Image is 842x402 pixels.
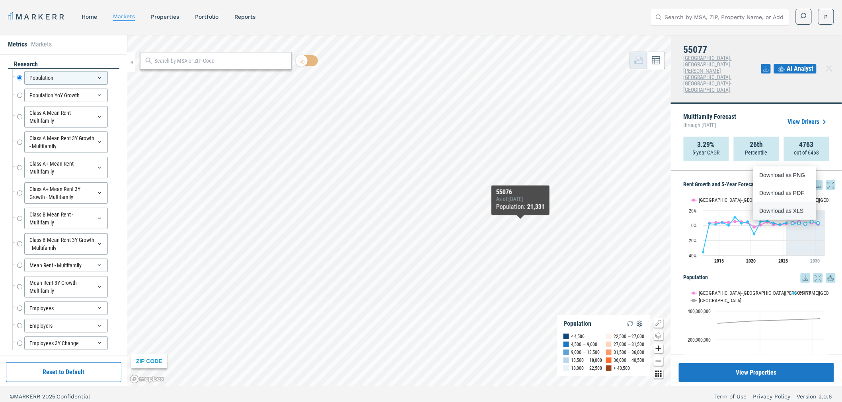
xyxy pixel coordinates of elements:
span: 2025 | [42,393,57,400]
path: Sunday, 28 Jun, 19:00, 3.95. 55077. [721,221,724,224]
tspan: 2020 [746,258,756,264]
div: Population [24,71,108,85]
path: Saturday, 28 Jun, 19:00, 3.3. 55077. [785,221,788,224]
b: 21,331 [527,203,545,211]
div: Rent Growth and 5-Year Forecast. Highcharts interactive chart. [684,190,836,269]
div: Class B Mean Rent 3Y Growth - Multifamily [24,233,108,255]
strong: 3.29% [698,141,715,149]
div: Population. Highcharts interactive chart. [684,283,836,382]
button: Show 55077 [791,290,812,296]
div: Class A+ Mean Rent - Multifamily [24,157,108,178]
path: Monday, 28 Jun, 19:00, 4.82. 55077. [759,220,762,223]
button: P [818,9,834,25]
span: P [824,13,828,21]
a: markets [113,13,135,19]
div: Class A Mean Rent - Multifamily [24,106,108,128]
button: Zoom in map button [654,344,663,353]
div: Employees 3Y Change [24,336,108,350]
svg: Interactive chart [684,283,829,382]
div: Class B Mean Rent - Multifamily [24,208,108,229]
p: Multifamily Forecast [684,114,737,130]
div: ZIP CODE [131,354,167,368]
a: Privacy Policy [753,392,791,400]
button: Show Minneapolis-St. Paul-Bloomington, MN-WI [691,290,783,296]
tspan: 2015 [714,258,724,264]
a: Portfolio [195,14,218,20]
input: Search by MSA, ZIP, Property Name, or Address [665,9,784,25]
div: 4,500 — 9,000 [571,340,597,348]
div: 36,000 — 40,500 [614,356,645,364]
div: Map Tooltip Content [496,189,545,212]
path: Tuesday, 28 Jun, 19:00, 6.07. 55077. [766,219,769,222]
button: Show/Hide Legend Map Button [654,318,663,328]
a: Version 2.0.6 [797,392,832,400]
div: Class A+ Mean Rent 3Y Growth - Multifamily [24,182,108,204]
text: -20% [688,238,697,244]
div: Download as XLS [759,207,805,215]
span: AI Analyst [787,64,814,73]
div: Download as XLS [753,202,816,220]
button: Other options map button [654,369,663,379]
tspan: 2025 [778,258,788,264]
div: > 40,500 [614,364,630,372]
div: Employees [24,301,108,315]
text: -40% [688,253,697,259]
a: home [82,14,97,20]
a: Term of Use [715,392,747,400]
li: Markets [31,40,52,49]
div: 18,000 — 22,500 [571,364,602,372]
div: 9,000 — 13,500 [571,348,600,356]
button: Show USA [691,298,708,304]
a: MARKERR [8,11,66,22]
div: research [8,60,119,69]
text: 400,000,000 [688,309,711,314]
span: © [10,393,14,400]
div: Employers [24,319,108,332]
span: MARKERR [14,393,42,400]
button: Reset to Default [6,362,121,382]
button: Show Minneapolis-St. Paul-Bloomington, MN-WI [691,197,783,203]
path: Wednesday, 28 Jun, 19:00, 3.03. 55077. [772,222,776,225]
div: Download as PDF [759,189,805,197]
li: Metrics [8,40,27,49]
img: Reload Legend [626,319,635,329]
a: Mapbox logo [130,375,165,384]
g: 55077, line 4 of 4 with 5 data points. [791,220,820,225]
path: Wednesday, 28 Jun, 19:00, 10.93. 55077. [734,216,737,219]
p: out of 6468 [794,149,819,157]
path: Sunday, 28 Jun, 19:00, 3.05. 55077. [791,222,795,225]
div: < 4,500 [571,332,585,340]
input: Search by MSA or ZIP Code [154,57,287,65]
path: Tuesday, 28 Jun, 19:00, 0.2. 55077. [727,224,731,227]
a: reports [234,14,255,20]
div: Population [563,320,591,328]
path: Wednesday, 28 Jun, 19:00, 2.22. 55077. [804,222,807,225]
a: View Drivers [788,117,829,127]
path: Saturday, 28 Jun, 19:00, 1.49. 55077. [715,223,718,226]
div: Download as PNG [753,166,816,184]
text: 0% [692,223,697,228]
path: Thursday, 28 Jun, 19:00, -35.71. 55077. [702,251,705,254]
h5: Population [684,273,836,283]
text: 200,000,000 [688,337,711,343]
h4: 55077 [684,44,761,55]
p: Percentile [745,149,768,157]
button: View Properties [679,363,834,382]
path: Thursday, 28 Jun, 19:00, 2.98. 55077. [740,222,743,225]
strong: 4763 [799,141,814,149]
div: Download as PNG [759,171,805,179]
div: Mean Rent - Multifamily [24,259,108,272]
div: Population YoY Growth [24,89,108,102]
path: Friday, 28 Jun, 19:00, 1.13. 55077. [779,223,782,226]
span: Confidential [57,393,90,400]
path: Friday, 28 Jun, 19:00, 2.23. 55077. [708,222,711,225]
h5: Rent Growth and 5-Year Forecast [684,180,836,190]
svg: Interactive chart [684,190,829,269]
path: Thursday, 28 Jun, 19:00, 5.11. 55077. [810,220,813,223]
canvas: Map [127,35,671,386]
span: [GEOGRAPHIC_DATA]-[GEOGRAPHIC_DATA][PERSON_NAME][GEOGRAPHIC_DATA], [GEOGRAPHIC_DATA]-[GEOGRAPHIC_... [684,55,732,93]
div: 31,500 — 36,000 [614,348,645,356]
text: 20% [689,208,697,214]
path: Monday, 28 Jun, 19:00, 2.79. 55077. [798,222,801,225]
